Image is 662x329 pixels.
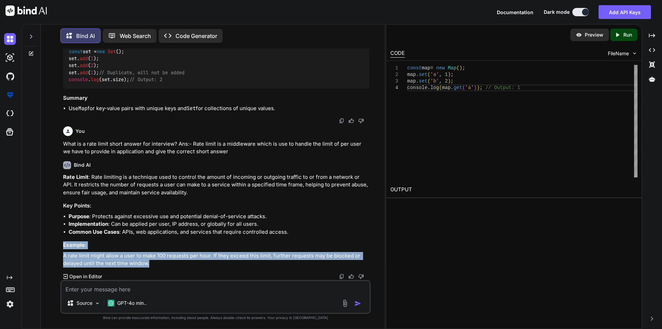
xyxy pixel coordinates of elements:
[448,78,450,84] span: )
[632,50,638,56] img: chevron down
[4,33,16,45] img: darkChat
[69,273,102,280] p: Open in Editor
[108,48,116,55] span: Set
[117,300,147,307] p: GPT-4o min..
[585,31,603,38] p: Preview
[480,85,482,90] span: ;
[439,78,442,84] span: ,
[576,32,582,38] img: preview
[69,220,369,228] li: : Can be applied per user, IP address, or globally for all users.
[6,6,47,16] img: Bind AI
[439,72,442,77] span: ,
[77,300,92,307] p: Source
[427,85,430,90] span: .
[63,241,369,249] h3: Example:
[113,77,124,83] span: size
[390,78,398,85] div: 3
[63,140,369,156] p: What is a rate limit short answer for interview? Ans:- Rate limit is a middleware which is use to...
[339,274,344,279] img: copy
[69,229,119,235] strong: Common Use Cases
[419,72,427,77] span: set
[457,65,459,71] span: (
[80,62,88,69] span: add
[465,85,474,90] span: 'a'
[69,228,369,236] li: : APIs, web applications, and services that require controlled access.
[442,85,450,90] span: map
[485,85,520,90] span: // Output: 1
[623,31,632,38] p: Run
[78,105,88,112] code: Map
[407,65,422,71] span: const
[4,70,16,82] img: githubDark
[129,77,162,83] span: // Output: 2
[448,65,456,71] span: Map
[63,173,369,197] p: : Rate limiting is a technique used to control the amount of incoming or outgoing traffic to or f...
[386,182,642,198] h2: OUTPUT
[422,65,430,71] span: map
[407,78,416,84] span: map
[63,202,369,210] h3: Key Points:
[497,9,533,16] button: Documentation
[453,85,462,90] span: get
[349,118,354,124] img: like
[97,48,105,55] span: new
[430,85,439,90] span: log
[69,213,89,220] strong: Purpose
[474,85,477,90] span: )
[4,298,16,310] img: settings
[91,55,93,61] span: 1
[76,128,85,135] h6: You
[187,105,196,112] code: Set
[4,52,16,64] img: darkAi-studio
[63,94,369,102] h3: Summary
[4,108,16,119] img: cloudideIcon
[91,62,93,69] span: 2
[419,78,427,84] span: set
[497,9,533,15] span: Documentation
[462,65,465,71] span: ;
[69,213,369,221] li: : Protects against excessive use and potential denial-of-service attacks.
[451,72,453,77] span: ;
[445,72,448,77] span: 1
[175,32,217,40] p: Code Generator
[390,49,405,58] div: CODE
[339,118,344,124] img: copy
[416,72,419,77] span: .
[354,300,361,307] img: icon
[63,252,369,268] p: A rate limit might allow a user to make 100 requests per hour. If they exceed this limit, further...
[477,85,479,90] span: )
[436,65,445,71] span: new
[80,69,88,76] span: add
[427,72,430,77] span: (
[349,274,354,279] img: like
[99,69,184,76] span: // Duplicate, will not be added
[439,85,442,90] span: (
[80,55,88,61] span: add
[341,299,349,307] img: attachment
[459,65,462,71] span: )
[416,78,419,84] span: .
[462,85,465,90] span: (
[390,71,398,78] div: 2
[69,48,83,55] span: const
[407,72,416,77] span: map
[63,174,89,180] strong: Rate Limit
[448,72,450,77] span: )
[390,65,398,71] div: 1
[358,274,364,279] img: dislike
[599,5,651,19] button: Add API Keys
[108,300,114,307] img: GPT-4o mini
[445,78,448,84] span: 2
[544,9,570,16] span: Dark mode
[451,78,453,84] span: ;
[427,78,430,84] span: (
[69,221,108,227] strong: Implementation
[430,65,433,71] span: =
[390,85,398,91] div: 4
[608,50,629,57] span: FileName
[91,77,99,83] span: log
[69,105,369,113] li: Use for key-value pairs with unique keys and for collections of unique values.
[74,162,91,168] h6: Bind AI
[69,48,184,83] code: set = (); set. ( ); set. ( ); set. ( ); . (set. );
[430,72,439,77] span: 'a'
